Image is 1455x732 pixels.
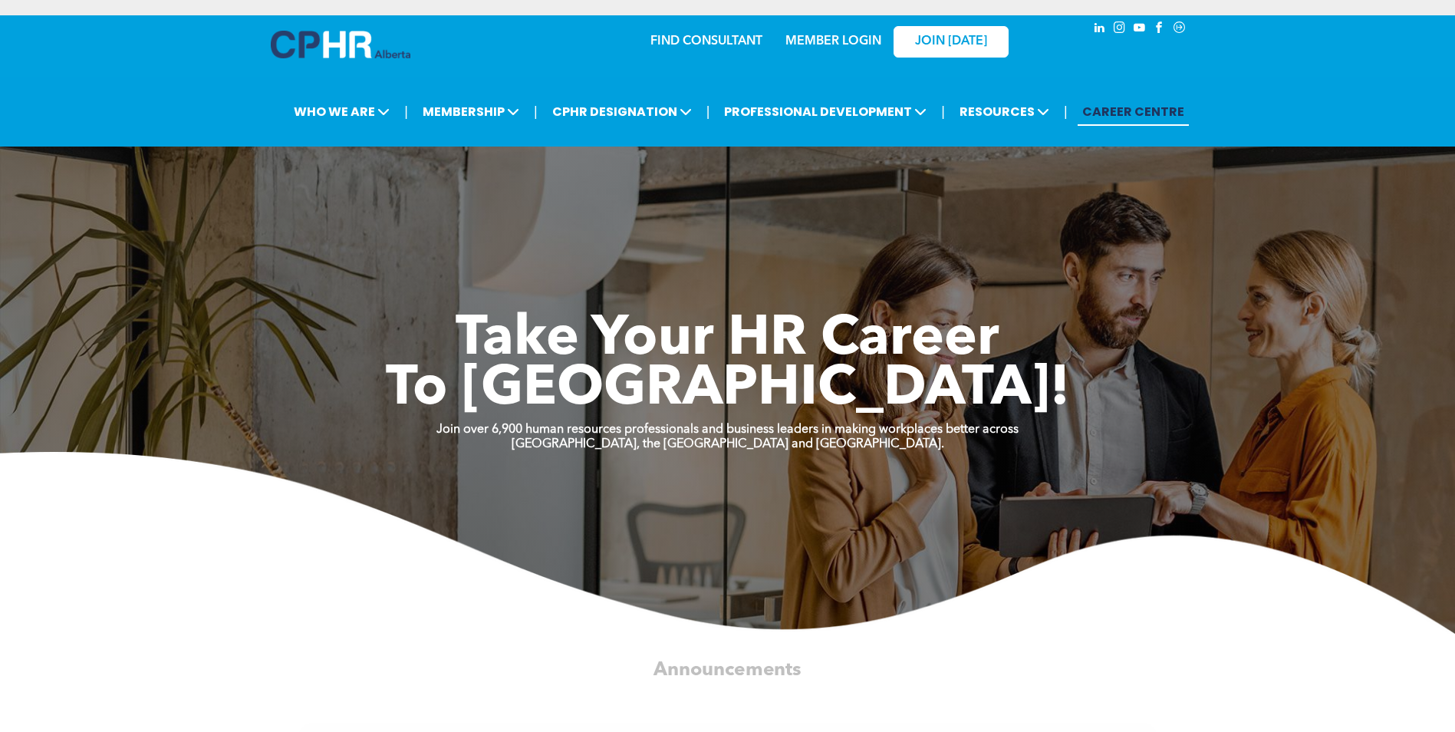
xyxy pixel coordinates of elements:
li: | [706,96,710,127]
a: linkedin [1091,19,1108,40]
span: CPHR DESIGNATION [548,97,696,126]
span: RESOURCES [955,97,1054,126]
a: MEMBER LOGIN [785,35,881,48]
li: | [534,96,538,127]
a: instagram [1111,19,1128,40]
span: WHO WE ARE [289,97,394,126]
a: JOIN [DATE] [894,26,1009,58]
strong: Join over 6,900 human resources professionals and business leaders in making workplaces better ac... [436,424,1019,436]
span: JOIN [DATE] [915,35,987,49]
span: Take Your HR Career [456,312,999,368]
li: | [1064,96,1068,127]
span: MEMBERSHIP [418,97,524,126]
span: Announcements [653,661,801,680]
a: CAREER CENTRE [1078,97,1189,126]
strong: [GEOGRAPHIC_DATA], the [GEOGRAPHIC_DATA] and [GEOGRAPHIC_DATA]. [512,438,944,450]
a: youtube [1131,19,1148,40]
li: | [941,96,945,127]
a: FIND CONSULTANT [650,35,762,48]
span: To [GEOGRAPHIC_DATA]! [386,362,1070,417]
a: facebook [1151,19,1168,40]
img: A blue and white logo for cp alberta [271,31,410,58]
li: | [404,96,408,127]
a: Social network [1171,19,1188,40]
span: PROFESSIONAL DEVELOPMENT [719,97,931,126]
